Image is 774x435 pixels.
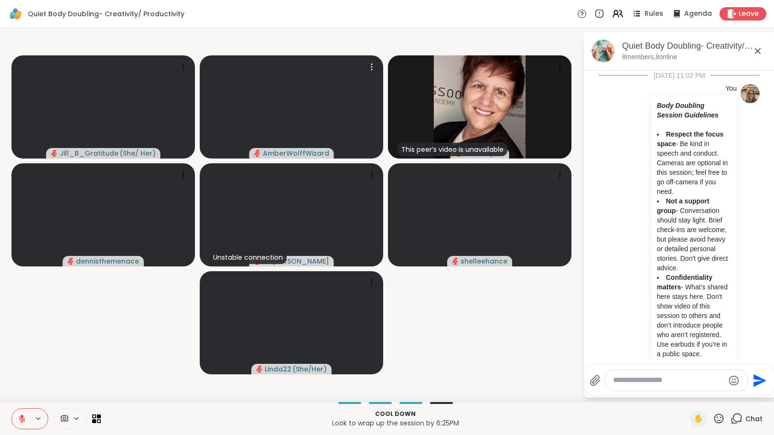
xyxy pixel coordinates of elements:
[613,375,724,385] textarea: Type your message
[622,53,677,62] p: 8 members, 8 online
[657,196,731,273] li: - Conversation should stay light. Brief check-ins are welcome, but please avoid heavy or detailed...
[107,418,684,428] p: Look to wrap up the session by 6:25PM
[107,410,684,418] p: Cool down
[452,258,459,265] span: audio-muted
[76,256,139,266] span: dennisthemenace
[657,273,731,359] li: - What’s shared here stays here. Don't show video of this session to others and don’t introduce p...
[209,251,287,264] div: Unstable connection
[657,197,709,214] strong: Not a support group
[728,375,740,386] button: Emoji picker
[684,9,712,19] span: Agenda
[657,102,719,119] strong: Body Doubling Session Guidelines
[748,370,769,391] button: Send
[8,6,24,22] img: ShareWell Logomark
[694,413,703,424] span: ✋
[28,9,184,19] span: Quiet Body Doubling- Creativity/ Productivity
[256,366,263,372] span: audio-muted
[657,359,731,406] li: - Stay on mute when not speaking and be mindful of what’s visible on camera.
[741,84,760,103] img: https://sharewell-space-live.sfo3.digitaloceanspaces.com/user-generated/2564abe4-c444-4046-864b-7...
[657,130,724,148] strong: Respect the focus space
[657,274,712,291] strong: Confidentiality matters
[67,258,74,265] span: audio-muted
[622,40,767,52] div: Quiet Body Doubling- Creativity/ Productivity , [DATE]
[461,256,507,266] span: shelleehance
[725,84,737,94] h4: You
[119,149,156,158] span: ( She/ Her )
[272,256,329,266] span: [PERSON_NAME]
[292,364,327,374] span: ( She/Her )
[591,40,614,63] img: Quiet Body Doubling- Creativity/ Productivity , Oct 08
[254,150,261,157] span: audio-muted
[739,9,759,19] span: Leave
[51,150,58,157] span: audio-muted
[434,55,526,159] img: Karey123
[263,149,329,158] span: AmberWolffWizard
[657,129,731,196] li: - Be kind in speech and conduct. Cameras are optional in this session; feel free to go off-camera...
[265,364,291,374] span: Linda22
[745,414,763,424] span: Chat
[398,143,507,156] div: This peer’s video is unavailable
[645,9,663,19] span: Rules
[60,149,118,158] span: Jill_B_Gratitude
[648,71,711,80] span: [DATE] 11:02 PM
